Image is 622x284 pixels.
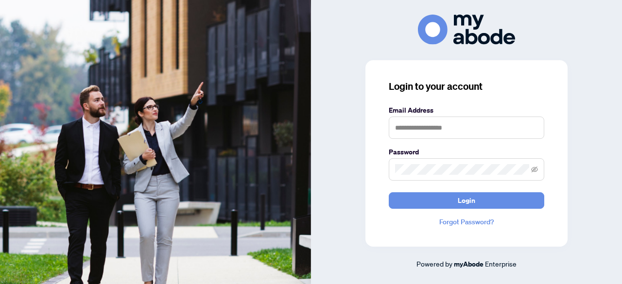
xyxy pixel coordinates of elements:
span: Enterprise [485,259,517,268]
img: ma-logo [418,15,515,44]
a: Forgot Password? [389,217,544,227]
span: eye-invisible [531,166,538,173]
button: Login [389,192,544,209]
a: myAbode [454,259,484,269]
span: Powered by [416,259,452,268]
label: Email Address [389,105,544,116]
label: Password [389,147,544,157]
span: Login [458,193,475,208]
h3: Login to your account [389,80,544,93]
